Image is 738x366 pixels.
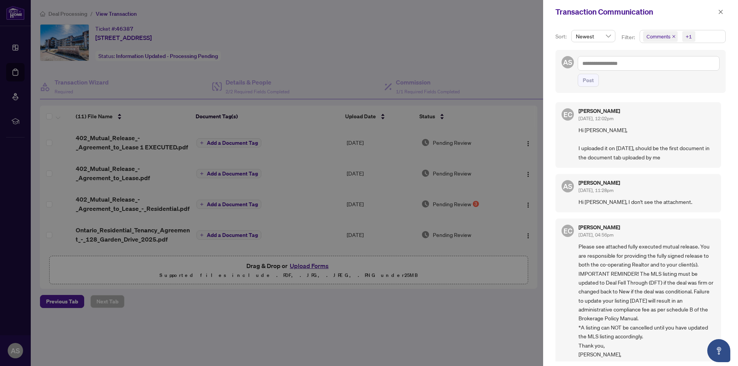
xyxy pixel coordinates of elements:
h5: [PERSON_NAME] [578,225,620,230]
span: Newest [576,30,611,42]
span: [DATE], 11:28pm [578,187,613,193]
span: AS [563,57,572,68]
span: Comments [647,33,670,40]
span: Hi [PERSON_NAME], I don't see the attachment. [578,197,715,206]
div: +1 [686,33,692,40]
button: Post [578,74,599,87]
p: Filter: [622,33,636,41]
span: [DATE], 04:56pm [578,232,613,238]
span: Comments [643,31,678,42]
h5: [PERSON_NAME] [578,108,620,114]
button: Open asap [707,339,730,362]
span: close [718,9,723,15]
span: close [672,35,676,38]
h5: [PERSON_NAME] [578,180,620,185]
p: Sort: [555,32,568,41]
span: EC [563,109,572,120]
div: Transaction Communication [555,6,716,18]
span: AS [563,181,572,192]
span: Hi [PERSON_NAME], I uploaded it on [DATE], should be the first document in the document tab uploa... [578,126,715,162]
span: [DATE], 12:02pm [578,116,613,121]
span: EC [563,225,572,236]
